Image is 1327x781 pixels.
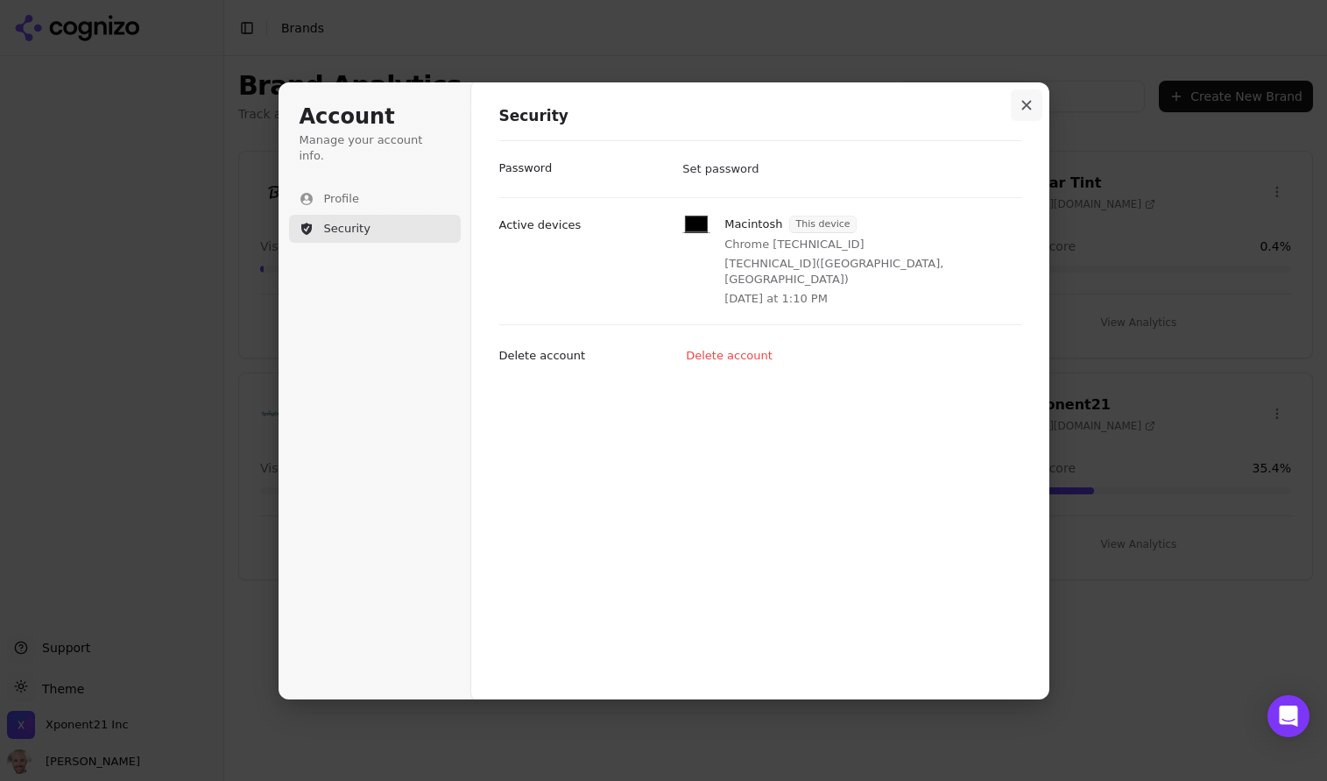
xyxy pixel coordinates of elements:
button: Set password [674,156,769,182]
p: [DATE] at 1:10 PM [724,291,828,307]
span: This device [790,217,855,232]
p: Manage your account info. [300,132,450,164]
p: Active devices [499,217,582,233]
button: Delete account [677,343,783,369]
span: Profile [324,191,359,207]
p: Password [499,160,553,176]
button: Close modal [1011,89,1042,121]
p: Macintosh [724,217,782,232]
h1: Account [300,103,450,131]
p: Chrome [TECHNICAL_ID] [724,237,864,252]
h1: Security [499,106,1022,127]
span: Security [324,221,371,237]
p: Delete account [499,348,586,364]
button: Profile [289,185,461,213]
div: Open Intercom Messenger [1267,695,1309,737]
button: Security [289,215,461,243]
p: [TECHNICAL_ID] ( [GEOGRAPHIC_DATA], [GEOGRAPHIC_DATA] ) [724,256,1018,288]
